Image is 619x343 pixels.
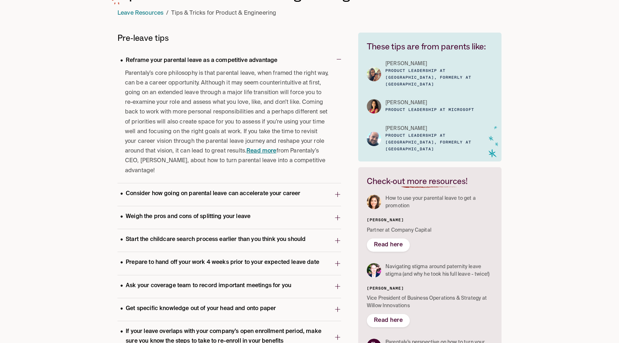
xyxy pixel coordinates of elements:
p: Ask your coverage team to record important meetings for you [117,281,294,291]
p: Consider how going on parental leave can accelerate your career [117,189,303,199]
p: Vice President of Business Operations & Strategy at Willow Innovations [367,295,493,310]
button: Read here [367,238,410,252]
button: Reframe your parental leave as a competitive advantage [117,50,341,68]
p: Get specific knowledge out of your head and onto paper [117,304,279,314]
a: [PERSON_NAME] [385,99,474,107]
button: Weigh the pros and cons of splitting your leave [117,206,341,229]
a: Leave Resources [117,10,163,16]
a: Read here [374,241,403,249]
h6: [PERSON_NAME] [367,217,493,224]
a: [PERSON_NAME] [385,125,493,132]
h6: Product Leadership at [GEOGRAPHIC_DATA], formerly at [GEOGRAPHIC_DATA] [385,68,493,88]
p: Partner at Company Capital [367,227,493,234]
button: Ask your coverage team to record important meetings for you [117,275,341,298]
p: Prepare to hand off your work 4 weeks prior to your expected leave date [117,258,322,267]
p: Navigating stigma around paternity leave stigma (and why he took his full leave - twice!) [385,263,493,278]
p: How to use your parental leave to get a promotion [385,195,493,210]
h6: Product Leadership at [GEOGRAPHIC_DATA], formerly at [GEOGRAPHIC_DATA] [385,132,493,153]
button: Consider how going on parental leave can accelerate your career [117,183,341,206]
p: Weigh the pros and cons of splitting your leave [117,212,253,222]
button: Start the childcare search process earlier than you think you should [117,229,341,252]
a: [PERSON_NAME] [385,60,493,68]
p: Start the childcare search process earlier than you think you should [117,235,308,245]
p: [PERSON_NAME] [385,99,427,107]
p: Reframe your parental leave as a competitive advantage [117,56,280,66]
button: Prepare to hand off your work 4 weeks prior to your expected leave date [117,252,341,275]
h6: [PERSON_NAME] [367,285,493,292]
button: Read here [367,314,410,327]
span: Parentaly’s core philosophy is that parental leave, when framed the right way, can be a career op... [125,69,330,176]
a: Read more [246,148,276,154]
h6: Pre-leave tips [117,33,341,43]
span: Read here [374,242,403,248]
h6: These tips are from parents like: [367,41,493,52]
p: [PERSON_NAME] [385,60,427,68]
p: Tips & Tricks for Product & Engineering [171,9,276,18]
a: Read here [374,317,403,324]
h6: Check-out more resources! [367,176,493,186]
li: / [166,9,168,18]
h6: Product Leadership at Microsoft [385,107,474,113]
p: [PERSON_NAME] [385,125,427,132]
span: Read here [374,318,403,323]
button: Get specific knowledge out of your head and onto paper [117,298,341,321]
